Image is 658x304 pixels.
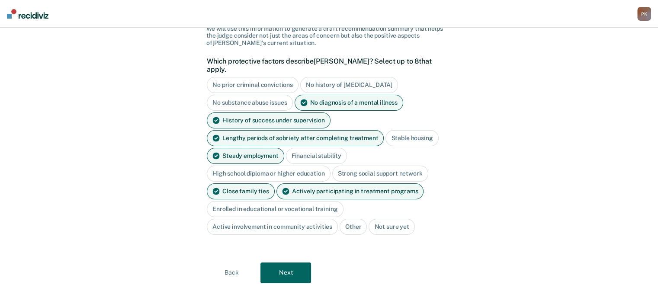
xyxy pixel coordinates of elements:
[300,77,398,93] div: No history of [MEDICAL_DATA]
[637,7,651,21] button: PK
[207,77,299,93] div: No prior criminal convictions
[207,183,275,199] div: Close family ties
[332,166,428,182] div: Strong social support network
[207,130,384,146] div: Lengthy periods of sobriety after completing treatment
[207,148,284,164] div: Steady employment
[207,166,331,182] div: High school diploma or higher education
[385,130,438,146] div: Stable housing
[207,112,331,128] div: History of success under supervision
[369,219,414,235] div: Not sure yet
[340,219,367,235] div: Other
[206,262,257,283] button: Back
[286,148,347,164] div: Financial stability
[207,95,293,111] div: No substance abuse issues
[207,201,343,217] div: Enrolled in educational or vocational training
[295,95,404,111] div: No diagnosis of a mental illness
[207,219,338,235] div: Active involvement in community activities
[637,7,651,21] div: P K
[276,183,424,199] div: Actively participating in treatment programs
[207,57,447,74] label: Which protective factors describe [PERSON_NAME] ? Select up to 8 that apply.
[260,262,311,283] button: Next
[206,25,452,47] div: We will use this information to generate a draft recommendation summary that helps the judge cons...
[7,9,48,19] img: Recidiviz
